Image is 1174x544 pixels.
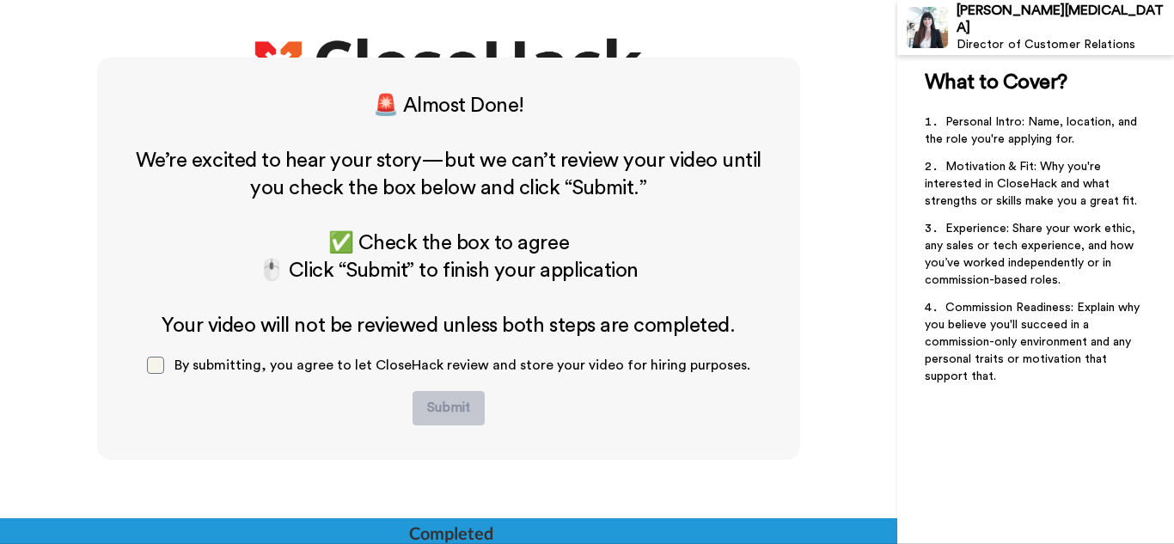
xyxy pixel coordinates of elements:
span: Personal Intro: Name, location, and the role you're applying for. [925,116,1140,145]
span: ✅ Check the box to agree [328,233,569,254]
div: Director of Customer Relations [957,38,1173,52]
span: 🖱️ Click “Submit” to finish your application [259,260,639,281]
span: 🚨 Almost Done! [373,95,524,116]
span: We’re excited to hear your story—but we can’t review your video until you check the box below and... [136,150,766,199]
span: What to Cover? [925,72,1067,93]
span: Commission Readiness: Explain why you believe you'll succeed in a commission-only environment and... [925,302,1143,382]
img: Profile Image [907,7,948,48]
span: Your video will not be reviewed unless both steps are completed. [162,315,735,336]
span: By submitting, you agree to let CloseHack review and store your video for hiring purposes. [174,358,750,372]
button: Submit [413,391,485,425]
span: Motivation & Fit: Why you're interested in CloseHack and what strengths or skills make you a grea... [925,161,1137,207]
div: [PERSON_NAME][MEDICAL_DATA] [957,3,1173,35]
span: Experience: Share your work ethic, any sales or tech experience, and how you’ve worked independen... [925,223,1139,286]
